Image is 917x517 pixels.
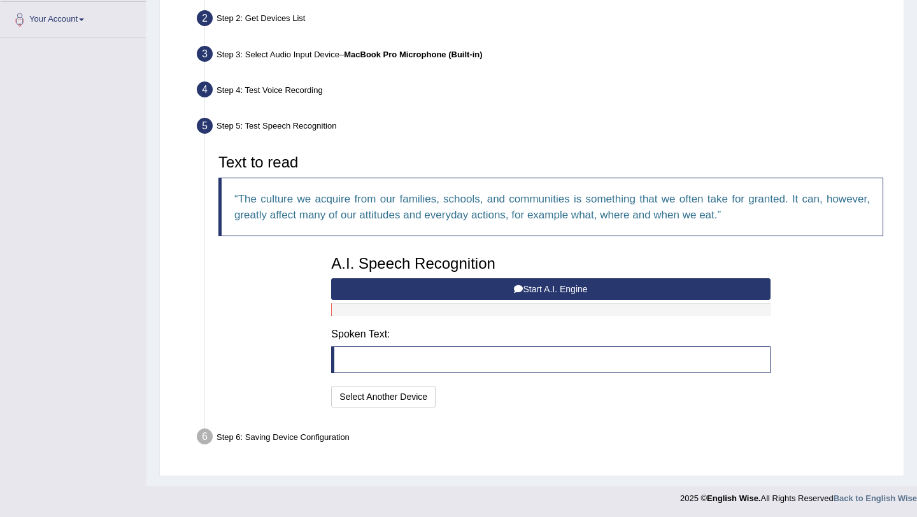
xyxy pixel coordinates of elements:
[331,386,436,407] button: Select Another Device
[331,255,770,272] h3: A.I. Speech Recognition
[191,6,898,34] div: Step 2: Get Devices List
[339,50,483,59] span: –
[191,78,898,106] div: Step 4: Test Voice Recording
[680,486,917,504] div: 2025 © All Rights Reserved
[344,50,482,59] b: MacBook Pro Microphone (Built-in)
[191,42,898,70] div: Step 3: Select Audio Input Device
[191,425,898,453] div: Step 6: Saving Device Configuration
[331,278,770,300] button: Start A.I. Engine
[1,2,146,34] a: Your Account
[234,193,870,221] q: The culture we acquire from our families, schools, and communities is something that we often tak...
[707,493,760,503] strong: English Wise.
[191,114,898,142] div: Step 5: Test Speech Recognition
[834,493,917,503] a: Back to English Wise
[331,329,770,340] h4: Spoken Text:
[218,154,883,171] h3: Text to read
